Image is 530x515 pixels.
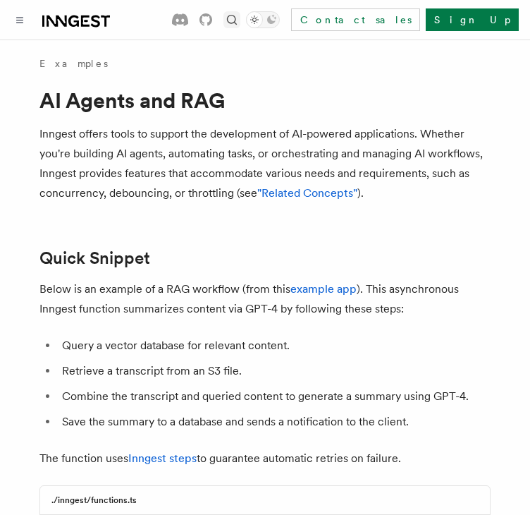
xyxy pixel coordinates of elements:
[51,495,137,506] h3: ./inngest/functions.ts
[39,279,491,319] p: Below is an example of a RAG workflow (from this ). This asynchronous Inngest function summarizes...
[223,11,240,28] button: Find something...
[39,449,491,468] p: The function uses to guarantee automatic retries on failure.
[39,56,108,71] a: Examples
[426,8,519,31] a: Sign Up
[39,87,491,113] h1: AI Agents and RAG
[58,336,491,356] li: Query a vector database for relevant content.
[58,387,491,406] li: Combine the transcript and queried content to generate a summary using GPT-4.
[246,11,280,28] button: Toggle dark mode
[39,248,150,268] a: Quick Snippet
[291,8,420,31] a: Contact sales
[128,452,197,465] a: Inngest steps
[11,11,28,28] button: Toggle navigation
[257,186,357,200] a: "Related Concepts"
[58,412,491,432] li: Save the summary to a database and sends a notification to the client.
[290,282,357,296] a: example app
[39,124,491,203] p: Inngest offers tools to support the development of AI-powered applications. Whether you're buildi...
[58,361,491,381] li: Retrieve a transcript from an S3 file.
